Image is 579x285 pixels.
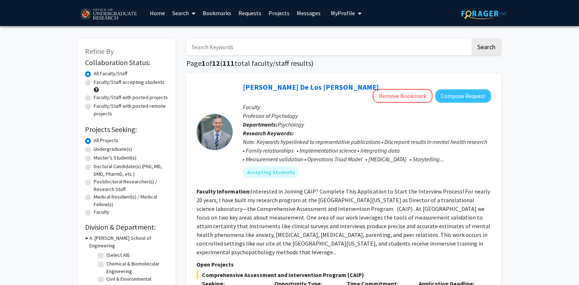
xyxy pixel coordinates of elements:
[85,47,114,56] span: Refine By
[94,94,168,101] label: Faculty/Staff with posted projects
[435,89,491,103] button: Compose Request to Andres De Los Reyes
[94,78,165,86] label: Faculty/Staff accepting students
[278,121,304,128] span: Psychology
[243,111,491,120] p: Professor of Psychology
[94,70,127,77] label: All Faculty/Staff
[146,0,169,26] a: Home
[89,234,168,250] h3: A. [PERSON_NAME] School of Engineering
[461,8,507,19] img: ForagerOne Logo
[106,260,166,275] label: Chemical & Biomolecular Engineering
[243,166,299,178] mat-chip: Accepting Students
[94,154,136,162] label: Master's Student(s)
[85,223,168,231] h2: Division & Department:
[243,121,278,128] b: Departments:
[196,188,251,195] b: Faculty Information:
[94,208,109,216] label: Faculty
[196,271,491,279] span: Comprehensive Assessment and Intervention Program (CAIP)
[94,193,168,208] label: Medical Resident(s) / Medical Fellow(s)
[186,59,501,68] h1: Page of ( total faculty/staff results)
[265,0,293,26] a: Projects
[235,0,265,26] a: Requests
[186,39,470,55] input: Search Keywords
[199,0,235,26] a: Bookmarks
[243,82,379,92] a: [PERSON_NAME] De Los [PERSON_NAME]
[331,9,355,17] span: My Profile
[243,129,294,137] b: Research Keywords:
[94,145,132,153] label: Undergraduate(s)
[472,39,501,55] button: Search
[373,89,432,103] button: Remove Bookmark
[196,260,491,269] p: Open Projects
[169,0,199,26] a: Search
[293,0,324,26] a: Messages
[94,137,118,144] label: All Projects
[94,163,168,178] label: Doctoral Candidate(s) (PhD, MD, DMD, PharmD, etc.)
[223,59,234,68] span: 111
[78,5,139,24] img: University of Maryland Logo
[243,103,491,111] p: Faculty
[94,178,168,193] label: Postdoctoral Researcher(s) / Research Staff
[85,58,168,67] h2: Collaboration Status:
[212,59,220,68] span: 12
[243,137,491,163] div: Note: Keywords hyperlinked to representative publications • Discrepant results in mental health r...
[106,251,130,259] label: (Select All)
[202,59,206,68] span: 1
[85,125,168,134] h2: Projects Seeking:
[94,102,168,118] label: Faculty/Staff with posted remote projects
[196,188,490,256] fg-read-more: Interested in Joining CAIP? Complete This Application to Start the Interview Process! For nearly ...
